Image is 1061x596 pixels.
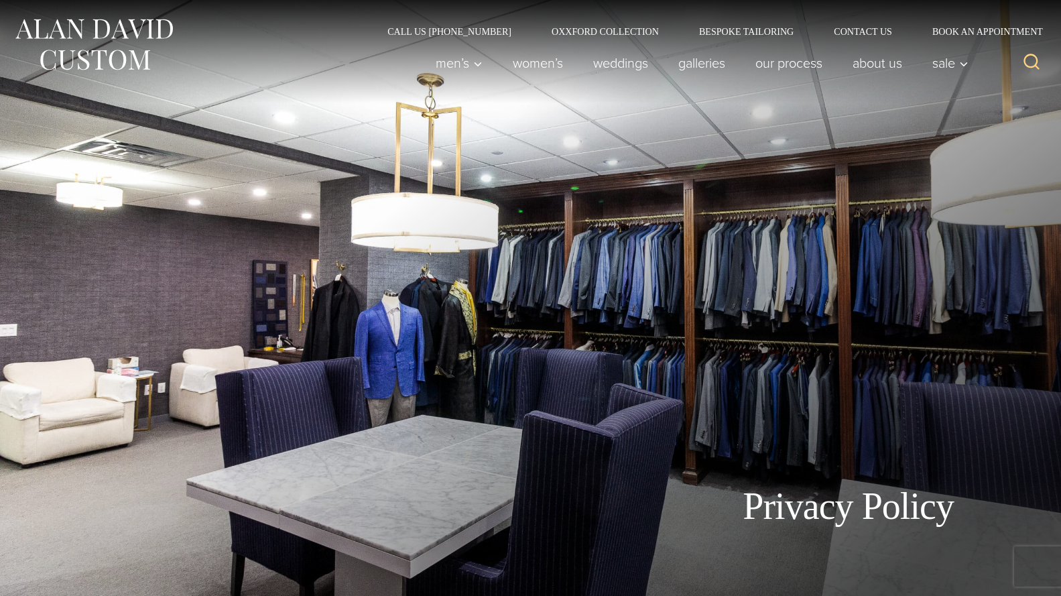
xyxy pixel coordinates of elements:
img: Alan David Custom [13,15,174,74]
a: Contact Us [814,27,912,36]
a: Women’s [498,50,578,76]
button: View Search Form [1015,47,1048,79]
span: Sale [932,56,969,70]
span: Men’s [436,56,483,70]
nav: Primary Navigation [421,50,976,76]
a: Galleries [664,50,741,76]
a: Book an Appointment [912,27,1048,36]
nav: Secondary Navigation [367,27,1048,36]
a: Bespoke Tailoring [679,27,814,36]
a: About Us [838,50,918,76]
h1: Privacy Policy [743,484,954,529]
a: Our Process [741,50,838,76]
a: Oxxford Collection [532,27,679,36]
a: Call Us [PHONE_NUMBER] [367,27,532,36]
a: weddings [578,50,664,76]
